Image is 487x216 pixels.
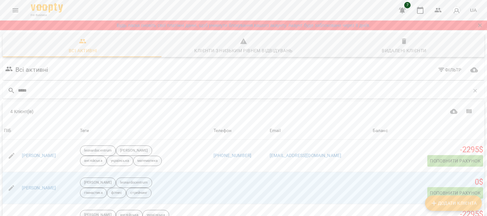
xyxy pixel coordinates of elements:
div: Sort [213,127,231,135]
div: Видалені клієнти [382,47,426,54]
button: Фільтр [435,64,464,76]
h5: -2295 $ [373,145,483,155]
h6: Всі активні [15,65,48,75]
button: Menu [8,3,23,18]
p: гімнастика [84,190,103,196]
button: UA [467,4,479,16]
span: ПІБ [4,127,77,135]
div: українська [107,156,133,166]
div: Email [270,127,281,135]
div: 4 Клієнт(ів) [10,108,240,115]
div: фітнес [107,188,126,198]
div: leonardocentrum [80,145,116,156]
button: Додати клієнта [425,195,482,211]
p: [PERSON_NAME] [120,148,148,154]
div: Клієнти з низьким рівнем відвідувань [194,47,292,54]
div: [PERSON_NAME] [80,178,116,188]
div: Table Toolbar [3,101,484,122]
button: Закрити сповіщення [475,21,484,30]
span: Поповнити рахунок [430,157,481,165]
p: leonardocentrum [84,148,112,154]
div: leonardocentrum [116,178,152,188]
span: 7 [404,2,411,8]
a: [PERSON_NAME] [22,153,56,159]
div: математика [133,156,162,166]
span: Поповнити рахунок [430,189,481,197]
div: Sort [373,127,388,135]
div: Телефон [213,127,231,135]
button: Поповнити рахунок [427,155,483,167]
p: математика [137,158,158,164]
div: ПІБ [4,127,11,135]
p: leonardocentrum [120,180,148,186]
p: українська [111,158,129,164]
div: Всі активні [69,47,97,54]
a: [EMAIL_ADDRESS][DOMAIN_NAME] [270,153,341,158]
img: Voopty Logo [31,3,63,12]
h5: 0 $ [373,177,483,187]
div: Баланс [373,127,388,135]
p: англійська [84,158,102,164]
a: [PERSON_NAME] [22,185,56,191]
div: Sort [270,127,281,135]
div: Sort [4,127,11,135]
span: UA [470,7,477,13]
button: Показати колонки [461,104,477,119]
a: Будь ласка оновіть свої платіжні данні, щоб уникнути блокування вашого акаунту. Акаунт буде забло... [117,22,370,29]
span: Телефон [213,127,267,135]
div: стрейчинг [126,188,152,198]
a: [PHONE_NUMBER] [213,153,251,158]
div: гімнастика [80,188,107,198]
p: фітнес [111,190,122,196]
div: англійська [80,156,107,166]
p: стрейчинг [130,190,147,196]
button: Поповнити рахунок [427,187,483,199]
div: Теги [80,127,211,135]
span: Фільтр [438,66,462,74]
p: [PERSON_NAME] [84,180,112,186]
span: For Business [31,13,63,17]
div: [PERSON_NAME] [116,145,152,156]
button: Завантажити CSV [446,104,462,119]
span: Email [270,127,370,135]
span: Баланс [373,127,483,135]
img: avatar_s.png [452,6,461,15]
span: Додати клієнта [430,199,477,207]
